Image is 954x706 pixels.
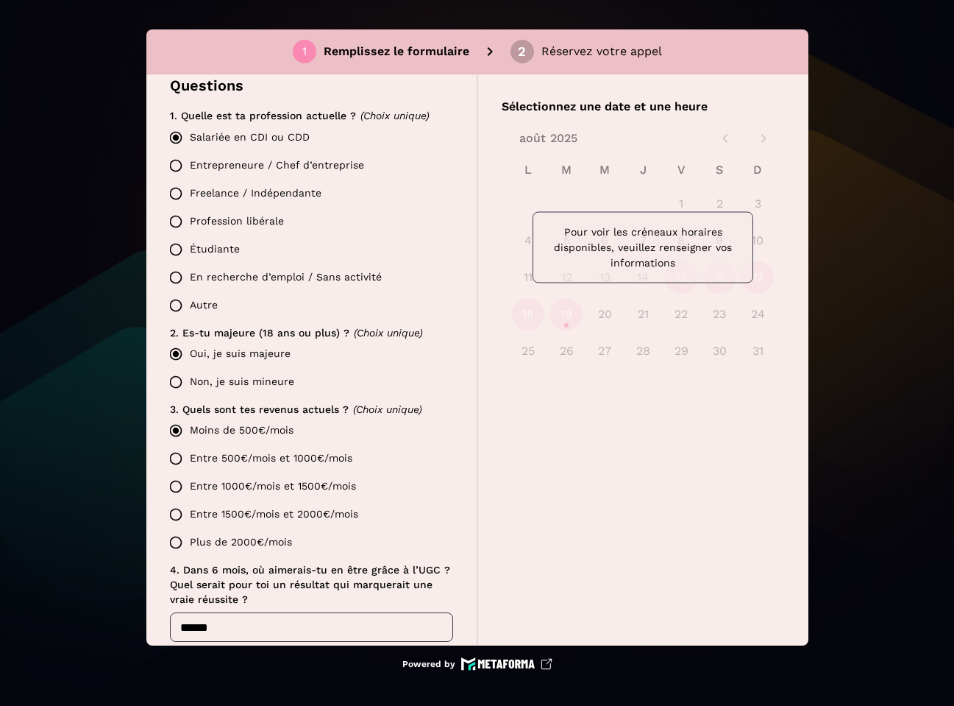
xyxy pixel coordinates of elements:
label: Entre 1000€/mois et 1500€/mois [162,473,453,501]
div: 1 [302,45,307,58]
label: Entrepreneure / Chef d’entreprise [162,152,453,180]
p: Powered by [402,658,455,670]
p: Remplissez le formulaire [324,43,469,60]
p: Pour voir les créneaux horaires disponibles, veuillez renseigner vos informations [545,225,741,271]
span: 2. Es-tu majeure (18 ans ou plus) ? [170,327,349,339]
label: Moins de 500€/mois [162,417,453,445]
label: Étudiante [162,236,453,264]
label: Profession libérale [162,208,453,236]
span: 1. Quelle est ta profession actuelle ? [170,110,356,121]
label: Entre 1500€/mois et 2000€/mois [162,501,453,529]
span: (Choix unique) [354,327,423,339]
label: Non, je suis mineure [162,368,453,396]
span: 3. Quels sont tes revenus actuels ? [170,403,349,415]
label: Entre 500€/mois et 1000€/mois [162,445,453,473]
a: Powered by [402,657,552,671]
div: 2 [518,45,526,58]
span: (Choix unique) [360,110,430,121]
p: Réservez votre appel [541,43,662,60]
label: Oui, je suis majeure [162,340,453,368]
label: Autre [162,292,453,320]
label: Salariée en CDI ou CDD [162,124,453,152]
label: En recherche d’emploi / Sans activité [162,264,453,292]
p: Questions [170,74,453,96]
p: Sélectionnez une date et une heure [502,98,785,116]
span: 4. Dans 6 mois, où aimerais-tu en être grâce à l’UGC ? Quel serait pour toi un résultat qui marqu... [170,564,454,605]
label: Freelance / Indépendante [162,180,453,208]
label: Plus de 2000€/mois [162,529,453,557]
span: (Choix unique) [353,403,422,415]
